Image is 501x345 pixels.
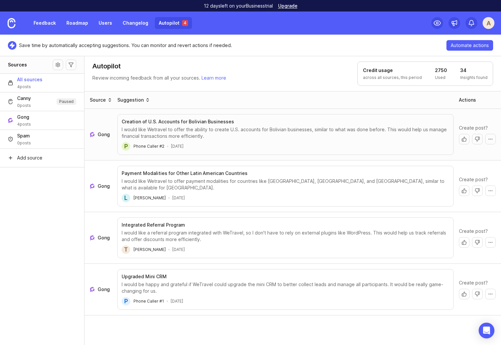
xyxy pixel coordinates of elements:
button: Create post [459,134,469,144]
div: L [122,194,130,202]
img: Canny [8,99,13,104]
button: Integrated Referral ProgramI would like a referral program integrated with WeTravel, so I don't h... [117,217,454,258]
div: I would like a referral program integrated with WeTravel, so I don't have to rely on external plu... [122,230,449,243]
button: Create post [459,289,469,299]
button: More actions [485,134,496,144]
p: 4 [184,20,186,26]
span: 0 posts [17,140,31,146]
img: Canny Home [8,18,15,28]
button: More actions [485,237,496,248]
h3: Upgraded Mini CRM [122,273,167,280]
img: Gong [8,118,13,123]
time: [DATE] [172,195,185,201]
button: Dismiss with no action [472,237,483,248]
button: Create post [459,185,469,196]
a: PPhone Caller #2 [122,142,164,151]
span: Create post? [459,280,488,286]
button: Creation of U.S. Accounts for Bolivian BusinessesI would like Wetravel to offer the ability to cr... [117,114,454,155]
span: Gong [98,234,110,241]
img: gong [90,184,95,189]
span: Create post? [459,125,488,131]
div: I would like Wetravel to offer payment modalities for countries like [GEOGRAPHIC_DATA], [GEOGRAPH... [122,178,449,191]
div: Source [90,97,106,103]
img: gong [90,287,95,292]
span: 4 posts [17,84,42,89]
span: 4 posts [17,122,31,127]
p: 12 days left on your Business trial [204,3,273,9]
a: T[PERSON_NAME] [122,245,166,254]
h3: Payment Modalities for Other Latin American Countries [122,170,248,177]
h3: Integrated Referral Program [122,222,185,228]
span: Phone Caller #1 [133,299,164,304]
a: L[PERSON_NAME] [122,194,166,202]
img: gong [90,235,95,240]
p: Insights found [460,75,488,80]
a: Roadmap [62,17,92,29]
span: [PERSON_NAME] [133,247,166,252]
img: gong [90,132,95,137]
h3: Creation of U.S. Accounts for Bolivian Businesses [122,118,234,125]
div: P [122,142,130,151]
div: T [122,245,130,254]
time: [DATE] [172,247,185,252]
a: Users [95,17,116,29]
button: More actions [485,289,496,299]
button: More actions [485,185,496,196]
span: Gong [17,114,31,120]
button: Dismiss with no action [472,289,483,299]
a: Upgrade [278,4,298,8]
time: [DATE] [171,299,183,304]
a: Autopilot 4 [155,17,192,29]
button: Create post [459,237,469,248]
span: Canny [17,95,31,102]
p: Used [435,75,447,80]
div: I would like Wetravel to offer the ability to create U.S. accounts for Bolivian businesses, simil... [122,126,449,139]
div: I would be happy and grateful if WeTravel could upgrade the mini CRM to better collect leads and ... [122,281,449,294]
p: Review incoming feedback from all your sources. [92,75,226,81]
span: Create post? [459,228,488,234]
span: Add source [17,155,42,161]
a: See more about where this Gong post draft came from [90,234,112,241]
span: Automate actions [451,42,489,49]
button: Autopilot filters [66,60,76,70]
span: Create post? [459,176,488,183]
p: Paused [59,99,74,104]
a: See more about where this Gong post draft came from [90,183,112,189]
h1: Credit usage [363,67,422,74]
p: across all sources, this period [363,75,422,80]
button: Automate actions [446,40,493,51]
h1: Autopilot [92,62,121,71]
span: Gong [98,183,110,189]
span: [PERSON_NAME] [133,195,166,200]
div: Suggestion [117,97,144,103]
a: Changelog [119,17,152,29]
div: Actions [459,97,476,103]
span: Gong [98,286,110,293]
a: Feedback [30,17,60,29]
a: See more about where this Gong post draft came from [90,286,112,293]
span: Gong [98,131,110,138]
p: Save time by automatically accepting suggestions. You can monitor and revert actions if needed. [19,42,232,49]
time: [DATE] [171,144,183,149]
span: 0 posts [17,103,31,108]
button: Upgraded Mini CRMI would be happy and grateful if WeTravel could upgrade the mini CRM to better c... [117,269,454,310]
h1: 2750 [435,67,447,74]
button: Dismiss with no action [472,134,483,144]
a: See more about where this Gong post draft came from [90,131,112,138]
div: P [122,297,130,306]
a: PPhone Caller #1 [122,297,164,306]
button: Source settings [53,60,63,70]
h1: 34 [460,67,488,74]
div: Open Intercom Messenger [479,323,494,338]
a: Learn more [202,75,226,81]
h1: Sources [8,62,27,68]
span: Phone Caller #2 [133,144,164,149]
span: Spam [17,133,31,139]
span: All sources [17,76,42,83]
button: Dismiss with no action [472,185,483,196]
button: Payment Modalities for Other Latin American CountriesI would like Wetravel to offer payment modal... [117,166,454,207]
button: A [483,17,494,29]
